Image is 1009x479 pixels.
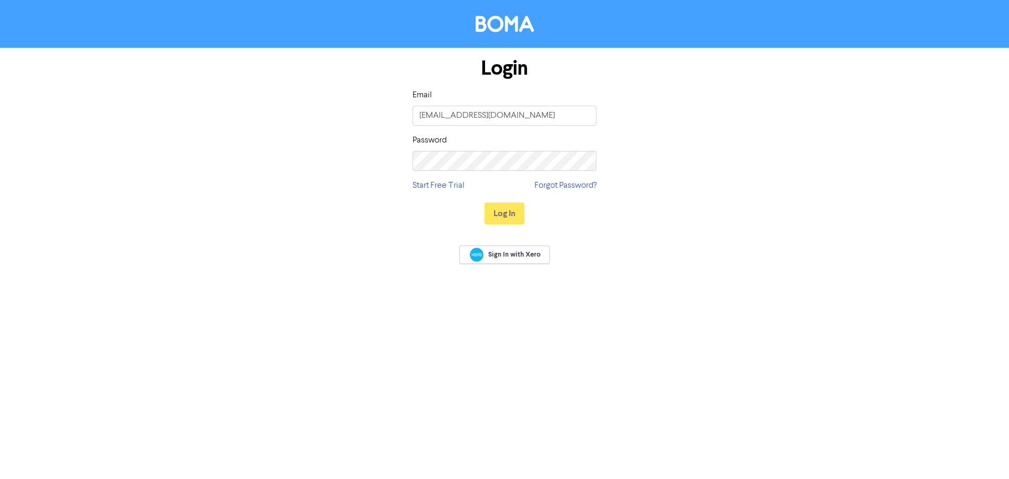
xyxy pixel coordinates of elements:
[488,250,541,259] span: Sign In with Xero
[413,89,432,101] label: Email
[534,179,596,192] a: Forgot Password?
[470,248,483,262] img: Xero logo
[485,202,524,225] button: Log In
[413,179,465,192] a: Start Free Trial
[413,56,596,80] h1: Login
[459,246,550,264] a: Sign In with Xero
[413,134,447,147] label: Password
[476,16,534,32] img: BOMA Logo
